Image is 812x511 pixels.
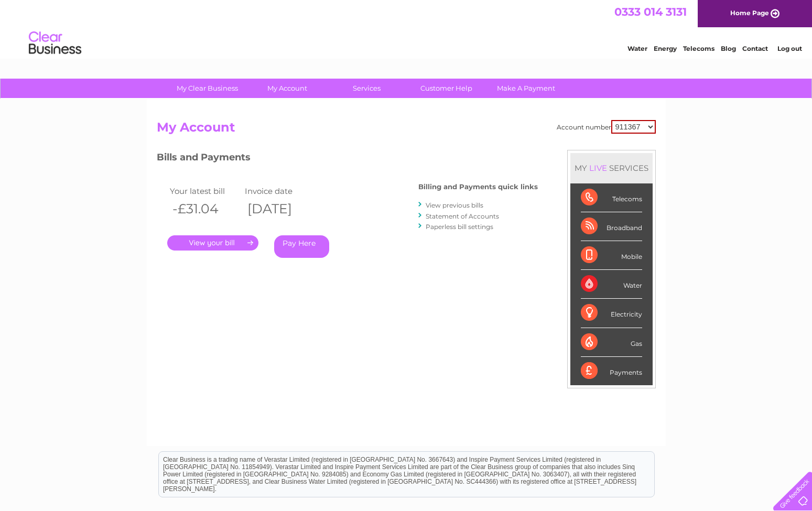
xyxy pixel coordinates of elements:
[426,223,493,231] a: Paperless bill settings
[167,184,243,198] td: Your latest bill
[581,241,642,270] div: Mobile
[323,79,410,98] a: Services
[403,79,490,98] a: Customer Help
[587,163,609,173] div: LIVE
[581,357,642,385] div: Payments
[28,27,82,59] img: logo.png
[167,198,243,220] th: -£31.04
[581,328,642,357] div: Gas
[242,198,318,220] th: [DATE]
[721,45,736,52] a: Blog
[242,184,318,198] td: Invoice date
[426,201,483,209] a: View previous bills
[157,120,656,140] h2: My Account
[164,79,251,98] a: My Clear Business
[683,45,714,52] a: Telecoms
[274,235,329,258] a: Pay Here
[581,299,642,328] div: Electricity
[418,183,538,191] h4: Billing and Payments quick links
[570,153,653,183] div: MY SERVICES
[581,183,642,212] div: Telecoms
[777,45,802,52] a: Log out
[557,120,656,134] div: Account number
[581,270,642,299] div: Water
[654,45,677,52] a: Energy
[159,6,654,51] div: Clear Business is a trading name of Verastar Limited (registered in [GEOGRAPHIC_DATA] No. 3667643...
[614,5,687,18] a: 0333 014 3131
[167,235,258,251] a: .
[742,45,768,52] a: Contact
[627,45,647,52] a: Water
[157,150,538,168] h3: Bills and Payments
[426,212,499,220] a: Statement of Accounts
[244,79,330,98] a: My Account
[483,79,569,98] a: Make A Payment
[581,212,642,241] div: Broadband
